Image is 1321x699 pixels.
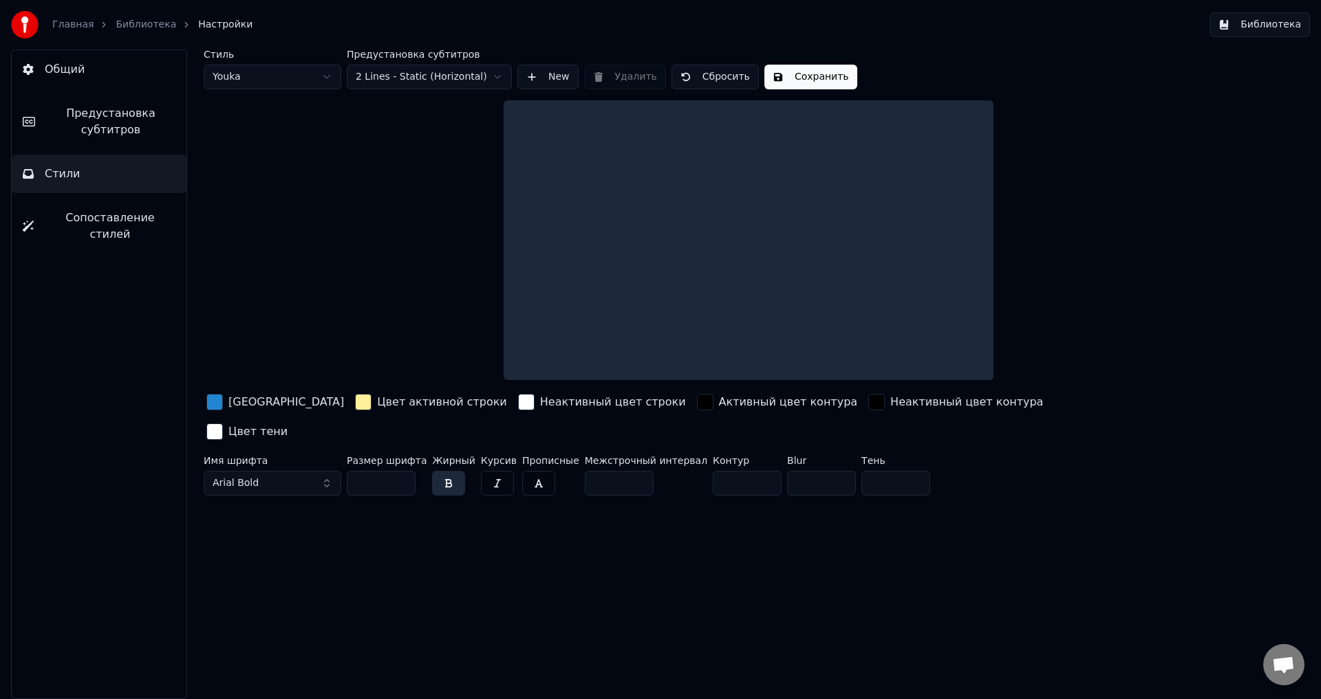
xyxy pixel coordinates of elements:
label: Курсив [481,456,517,465]
button: Неактивный цвет строки [515,391,689,413]
button: Общий [12,50,186,89]
button: Сопоставление стилей [12,199,186,254]
button: Библиотека [1210,12,1310,37]
label: Контур [713,456,782,465]
button: Предустановка субтитров [12,94,186,149]
button: Активный цвет контура [694,391,861,413]
button: Неактивный цвет контура [866,391,1046,413]
a: Библиотека [116,18,176,32]
button: Цвет активной строки [352,391,510,413]
div: Открытый чат [1263,644,1304,685]
div: Цвет тени [228,423,288,440]
label: Межстрочный интервал [585,456,707,465]
nav: breadcrumb [52,18,253,32]
img: youka [11,11,39,38]
button: New [517,65,579,89]
span: Общий [45,61,85,78]
button: [GEOGRAPHIC_DATA] [204,391,347,413]
label: Тень [861,456,930,465]
label: Предустановка субтитров [347,49,512,59]
span: Стили [45,166,80,182]
label: Имя шрифта [204,456,341,465]
label: Стиль [204,49,341,59]
div: Цвет активной строки [377,394,507,410]
label: Blur [787,456,856,465]
span: Сопоставление стилей [45,210,175,243]
label: Размер шрифта [347,456,427,465]
div: [GEOGRAPHIC_DATA] [228,394,344,410]
span: Предустановка субтитров [46,105,175,138]
a: Главная [52,18,94,32]
button: Цвет тени [204,421,290,443]
label: Прописные [522,456,579,465]
button: Сбросить [672,65,759,89]
label: Жирный [432,456,475,465]
button: Сохранить [764,65,857,89]
span: Arial Bold [213,476,259,490]
button: Стили [12,155,186,193]
div: Неактивный цвет контура [890,394,1043,410]
div: Активный цвет контура [719,394,858,410]
span: Настройки [198,18,253,32]
div: Неактивный цвет строки [540,394,686,410]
